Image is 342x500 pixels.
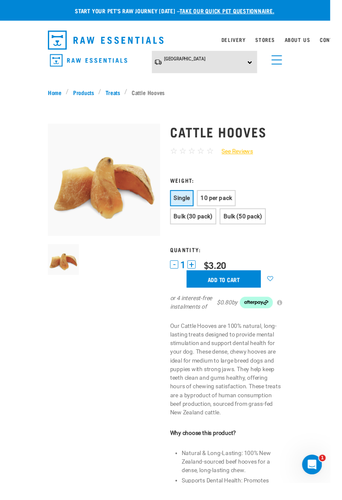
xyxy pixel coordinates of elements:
[231,220,271,227] span: Bulk (50 pack)
[186,152,193,161] span: ☆
[211,269,234,280] div: $3.20
[187,270,192,279] span: 1
[50,32,169,51] img: Raw Essentials Logo
[176,445,245,452] strong: Why choose this product?
[204,197,244,214] button: 10 per pack
[176,183,292,190] h3: Weight:
[50,91,292,100] nav: breadcrumbs
[52,56,132,69] img: Raw Essentials Logo
[188,465,292,492] li: Natural & Long-Lasting: 100% New Zealand-sourced beef hooves for a dense, long-lasting chew.
[71,91,102,100] a: Products
[50,128,166,244] img: Pile Of Cattle Hooves Treats For Dogs
[295,40,321,43] a: About Us
[221,152,262,161] a: See Reviews
[176,333,292,432] p: Our Cattle Hooves are 100% natural, long-lasting treats designed to provide mental stimulation an...
[248,307,283,319] img: Afterpay
[176,216,224,232] button: Bulk (30 pack)
[193,280,270,298] input: Add to cart
[224,309,240,318] span: $0.80
[50,91,68,100] a: Home
[159,61,168,68] img: van-moving.png
[105,91,129,100] a: Treats
[277,52,292,68] a: menu
[214,152,221,161] span: ☆
[208,202,240,208] span: 10 per pack
[50,253,82,285] img: Pile Of Cattle Hooves Treats For Dogs
[229,40,254,43] a: Delivery
[180,202,197,208] span: Single
[43,28,299,55] nav: dropdown navigation
[176,197,200,214] button: Single
[176,128,292,144] h1: Cattle Hooves
[227,216,275,232] button: Bulk (50 pack)
[180,220,220,227] span: Bulk (30 pack)
[194,270,203,278] button: +
[330,471,337,478] span: 1
[204,152,212,161] span: ☆
[170,59,213,63] span: [GEOGRAPHIC_DATA]
[176,255,292,262] h3: Quantity:
[176,152,183,161] span: ☆
[195,152,202,161] span: ☆
[313,471,333,491] iframe: Intercom live chat
[265,40,285,43] a: Stores
[176,270,185,278] button: -
[186,9,284,12] a: take our quick pet questionnaire.
[176,304,292,322] div: or 4 interest-free instalments of by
